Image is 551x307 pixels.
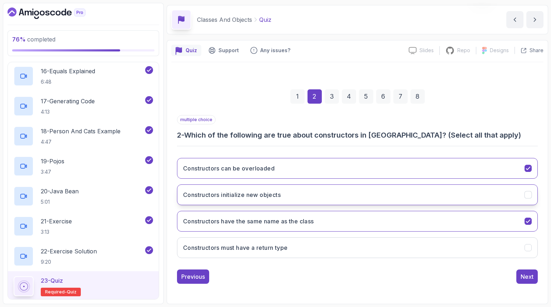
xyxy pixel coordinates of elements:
[12,36,55,43] span: completed
[14,96,153,116] button: 17-Generating Code4:13
[41,97,95,105] p: 17 - Generating Code
[197,15,252,24] p: Classes And Objects
[359,89,373,104] div: 5
[204,45,243,56] button: Support button
[183,190,281,199] h3: Constructors initialize new objects
[41,187,79,195] p: 20 - Java Bean
[393,89,408,104] div: 7
[12,36,26,43] span: 76 %
[14,126,153,146] button: 18-Person And Cats Example4:47
[45,289,67,295] span: Required-
[521,272,533,281] div: Next
[260,47,290,54] p: Any issues?
[14,66,153,86] button: 16-Equals Explained6:48
[410,89,425,104] div: 8
[41,78,95,85] p: 6:48
[177,158,538,179] button: Constructors can be overloaded
[490,47,509,54] p: Designs
[259,15,271,24] p: Quiz
[183,243,287,252] h3: Constructors must have a return type
[41,217,72,226] p: 21 - Exercise
[177,211,538,232] button: Constructors have the same name as the class
[41,108,95,115] p: 4:13
[41,258,97,266] p: 9:20
[177,184,538,205] button: Constructors initialize new objects
[171,45,201,56] button: quiz button
[181,272,205,281] div: Previous
[41,198,79,206] p: 5:01
[342,89,356,104] div: 4
[515,47,543,54] button: Share
[14,216,153,236] button: 21-Exercise3:13
[41,67,95,75] p: 16 - Equals Explained
[14,156,153,176] button: 19-Pojos3:47
[290,89,305,104] div: 1
[41,228,72,236] p: 3:13
[457,47,470,54] p: Repo
[41,247,97,256] p: 22 - Exercise Solution
[41,157,64,165] p: 19 - Pojos
[41,168,64,175] p: 3:47
[419,47,434,54] p: Slides
[67,289,77,295] span: quiz
[246,45,295,56] button: Feedback button
[177,130,538,140] h3: 2 - Which of the following are true about constructors in [GEOGRAPHIC_DATA]? (Select all that apply)
[506,11,523,28] button: previous content
[14,246,153,266] button: 22-Exercise Solution9:20
[41,127,120,135] p: 18 - Person And Cats Example
[183,164,275,173] h3: Constructors can be overloaded
[526,11,543,28] button: next content
[41,276,63,285] p: 23 - Quiz
[8,8,102,19] a: Dashboard
[530,47,543,54] p: Share
[14,276,153,296] button: 23-QuizRequired-quiz
[325,89,339,104] div: 3
[177,269,209,284] button: Previous
[218,47,239,54] p: Support
[177,115,216,124] p: multiple choice
[41,138,120,145] p: 4:47
[308,89,322,104] div: 2
[14,186,153,206] button: 20-Java Bean5:01
[376,89,390,104] div: 6
[516,269,538,284] button: Next
[177,237,538,258] button: Constructors must have a return type
[183,217,314,226] h3: Constructors have the same name as the class
[186,47,197,54] p: Quiz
